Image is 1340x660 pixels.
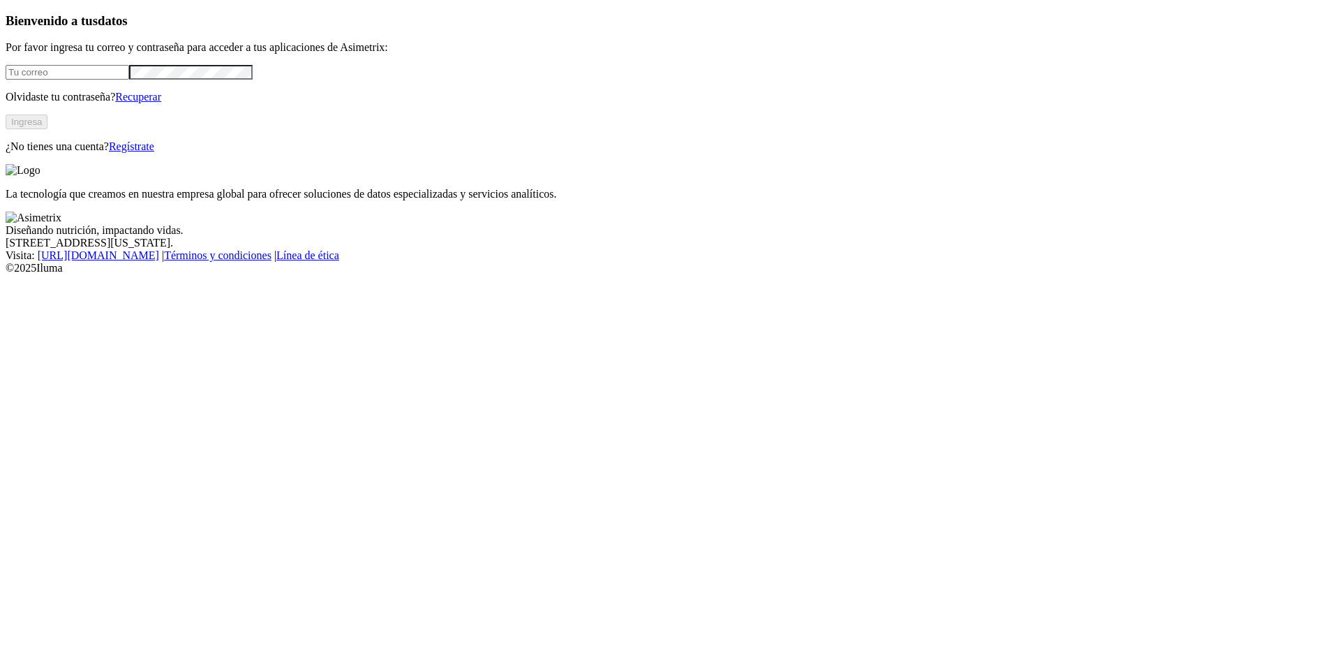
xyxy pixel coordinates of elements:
[6,91,1334,103] p: Olvidaste tu contraseña?
[6,188,1334,200] p: La tecnología que creamos en nuestra empresa global para ofrecer soluciones de datos especializad...
[6,140,1334,153] p: ¿No tienes una cuenta?
[6,164,40,177] img: Logo
[6,65,129,80] input: Tu correo
[6,262,1334,274] div: © 2025 Iluma
[6,249,1334,262] div: Visita : | |
[6,41,1334,54] p: Por favor ingresa tu correo y contraseña para acceder a tus aplicaciones de Asimetrix:
[6,115,47,129] button: Ingresa
[38,249,159,261] a: [URL][DOMAIN_NAME]
[6,237,1334,249] div: [STREET_ADDRESS][US_STATE].
[6,212,61,224] img: Asimetrix
[109,140,154,152] a: Regístrate
[115,91,161,103] a: Recuperar
[6,13,1334,29] h3: Bienvenido a tus
[98,13,128,28] span: datos
[6,224,1334,237] div: Diseñando nutrición, impactando vidas.
[164,249,271,261] a: Términos y condiciones
[276,249,339,261] a: Línea de ética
